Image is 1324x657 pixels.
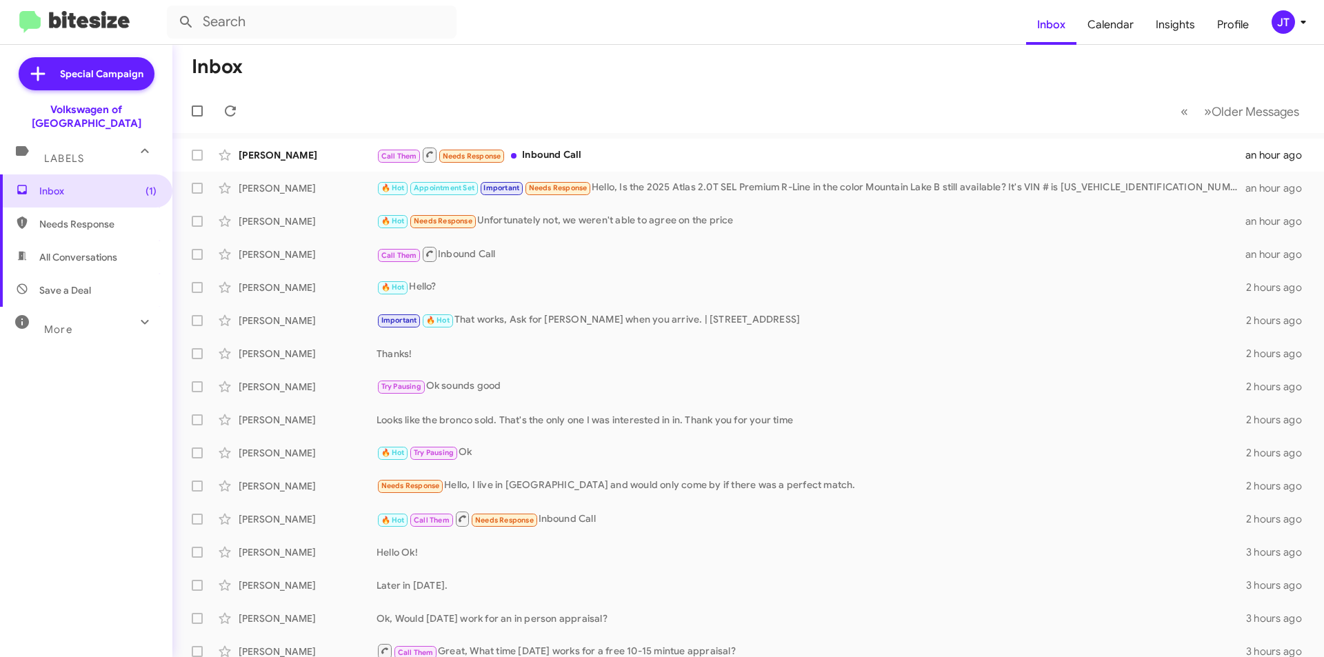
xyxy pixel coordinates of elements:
h1: Inbox [192,56,243,78]
span: (1) [146,184,157,198]
span: Inbox [39,184,157,198]
div: Inbound Call [377,510,1246,527]
div: Hello? [377,279,1246,295]
span: Call Them [398,648,434,657]
div: 2 hours ago [1246,347,1313,361]
span: Call Them [381,152,417,161]
div: [PERSON_NAME] [239,479,377,493]
span: Important [381,316,417,325]
div: 3 hours ago [1246,545,1313,559]
span: 🔥 Hot [426,316,450,325]
button: Previous [1172,97,1196,125]
div: [PERSON_NAME] [239,314,377,327]
div: [PERSON_NAME] [239,545,377,559]
span: Save a Deal [39,283,91,297]
button: JT [1260,10,1309,34]
div: [PERSON_NAME] [239,247,377,261]
div: an hour ago [1245,148,1313,162]
span: « [1181,103,1188,120]
span: Try Pausing [381,382,421,391]
div: [PERSON_NAME] [239,611,377,625]
span: Needs Response [443,152,501,161]
div: [PERSON_NAME] [239,281,377,294]
span: Needs Response [414,216,472,225]
span: Important [483,183,519,192]
span: Older Messages [1212,104,1299,119]
div: That works, Ask for [PERSON_NAME] when you arrive. | [STREET_ADDRESS] [377,312,1246,328]
div: Inbound Call [377,245,1245,263]
div: [PERSON_NAME] [239,148,377,162]
div: JT [1272,10,1295,34]
div: Ok sounds good [377,378,1246,394]
nav: Page navigation example [1173,97,1307,125]
div: [PERSON_NAME] [239,347,377,361]
div: Ok, Would [DATE] work for an in person appraisal? [377,611,1246,625]
div: Hello, Is the 2025 Atlas 2.0T SEL Premium R-Line in the color Mountain Lake B still available? It... [377,180,1245,196]
div: Inbound Call [377,146,1245,163]
a: Inbox [1026,5,1076,45]
a: Profile [1206,5,1260,45]
span: All Conversations [39,250,117,264]
div: Looks like the bronco sold. That's the only one I was interested in in. Thank you for your time [377,413,1246,427]
div: 2 hours ago [1246,281,1313,294]
a: Calendar [1076,5,1145,45]
div: 2 hours ago [1246,380,1313,394]
div: an hour ago [1245,214,1313,228]
span: 🔥 Hot [381,283,405,292]
div: 2 hours ago [1246,512,1313,526]
span: Needs Response [39,217,157,231]
div: [PERSON_NAME] [239,181,377,195]
span: » [1204,103,1212,120]
div: Ok [377,445,1246,461]
div: 3 hours ago [1246,611,1313,625]
span: 🔥 Hot [381,516,405,525]
div: 2 hours ago [1246,446,1313,460]
div: Hello, I live in [GEOGRAPHIC_DATA] and would only come by if there was a perfect match. [377,478,1246,494]
div: 2 hours ago [1246,314,1313,327]
span: Try Pausing [414,448,454,457]
button: Next [1196,97,1307,125]
span: Appointment Set [414,183,474,192]
span: 🔥 Hot [381,448,405,457]
div: [PERSON_NAME] [239,446,377,460]
span: Needs Response [529,183,588,192]
div: [PERSON_NAME] [239,214,377,228]
a: Special Campaign [19,57,154,90]
span: 🔥 Hot [381,216,405,225]
div: Hello Ok! [377,545,1246,559]
span: Call Them [414,516,450,525]
a: Insights [1145,5,1206,45]
div: 2 hours ago [1246,479,1313,493]
input: Search [167,6,457,39]
span: More [44,323,72,336]
div: [PERSON_NAME] [239,380,377,394]
div: [PERSON_NAME] [239,578,377,592]
span: 🔥 Hot [381,183,405,192]
div: 2 hours ago [1246,413,1313,427]
span: Special Campaign [60,67,143,81]
span: Needs Response [475,516,534,525]
div: [PERSON_NAME] [239,413,377,427]
div: Unfortunately not, we weren't able to agree on the price [377,213,1245,229]
div: an hour ago [1245,247,1313,261]
div: Later in [DATE]. [377,578,1246,592]
span: Call Them [381,251,417,260]
span: Needs Response [381,481,440,490]
div: an hour ago [1245,181,1313,195]
div: Thanks! [377,347,1246,361]
div: 3 hours ago [1246,578,1313,592]
div: [PERSON_NAME] [239,512,377,526]
span: Labels [44,152,84,165]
